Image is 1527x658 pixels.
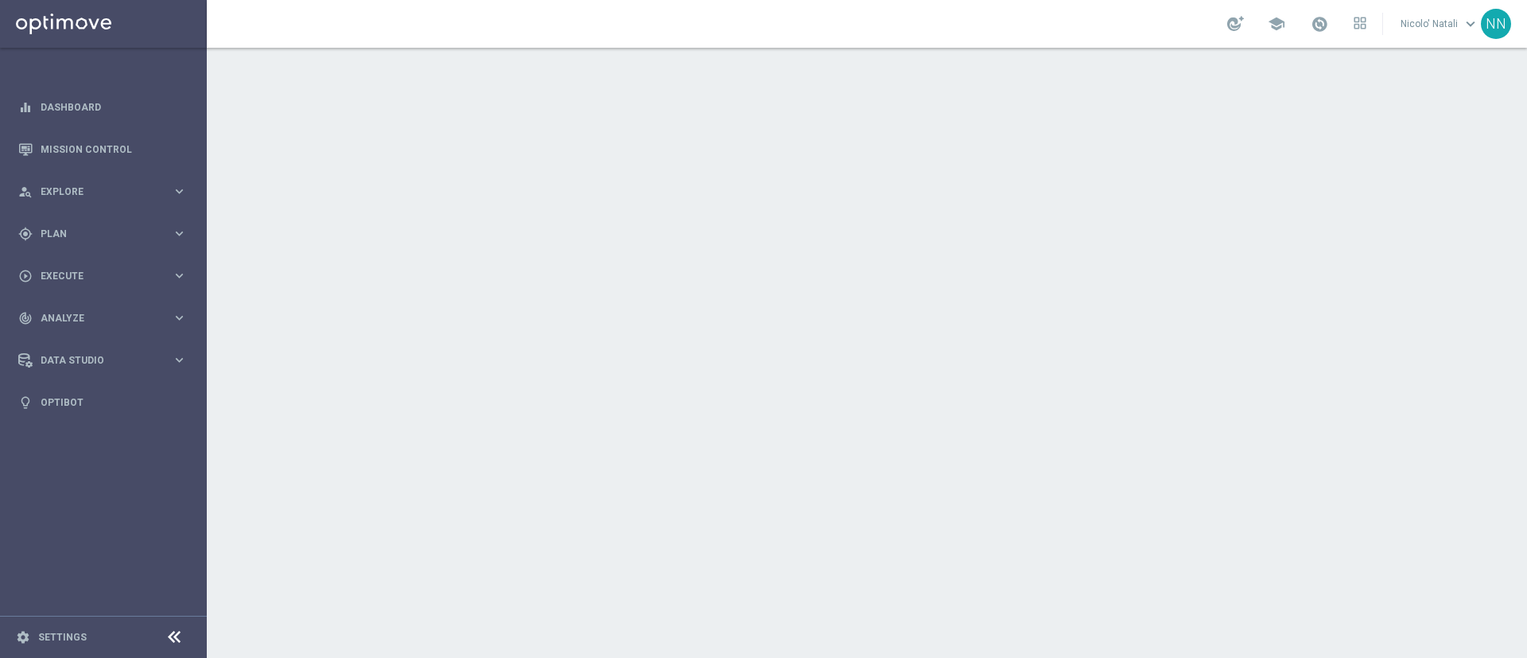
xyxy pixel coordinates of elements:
button: Mission Control [17,143,188,156]
i: settings [16,630,30,644]
button: person_search Explore keyboard_arrow_right [17,185,188,198]
span: school [1268,15,1285,33]
span: keyboard_arrow_down [1462,15,1479,33]
a: Mission Control [41,128,187,170]
i: keyboard_arrow_right [172,184,187,199]
a: Settings [38,633,87,642]
div: Analyze [18,311,172,325]
span: Plan [41,229,172,239]
i: play_circle_outline [18,269,33,283]
div: Optibot [18,381,187,423]
button: play_circle_outline Execute keyboard_arrow_right [17,270,188,282]
i: keyboard_arrow_right [172,352,187,368]
span: Execute [41,271,172,281]
i: track_changes [18,311,33,325]
div: Dashboard [18,86,187,128]
a: Nicolo' Natalikeyboard_arrow_down [1399,12,1481,36]
a: Dashboard [41,86,187,128]
div: NN [1481,9,1511,39]
button: track_changes Analyze keyboard_arrow_right [17,312,188,325]
i: person_search [18,185,33,199]
i: keyboard_arrow_right [172,226,187,241]
i: equalizer [18,100,33,115]
i: lightbulb [18,395,33,410]
button: lightbulb Optibot [17,396,188,409]
span: Data Studio [41,356,172,365]
i: gps_fixed [18,227,33,241]
button: gps_fixed Plan keyboard_arrow_right [17,228,188,240]
i: keyboard_arrow_right [172,310,187,325]
button: equalizer Dashboard [17,101,188,114]
span: Analyze [41,313,172,323]
div: Mission Control [18,128,187,170]
button: Data Studio keyboard_arrow_right [17,354,188,367]
div: Plan [18,227,172,241]
i: keyboard_arrow_right [172,268,187,283]
div: Explore [18,185,172,199]
div: Data Studio [18,353,172,368]
a: Optibot [41,381,187,423]
div: Execute [18,269,172,283]
span: Explore [41,187,172,197]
